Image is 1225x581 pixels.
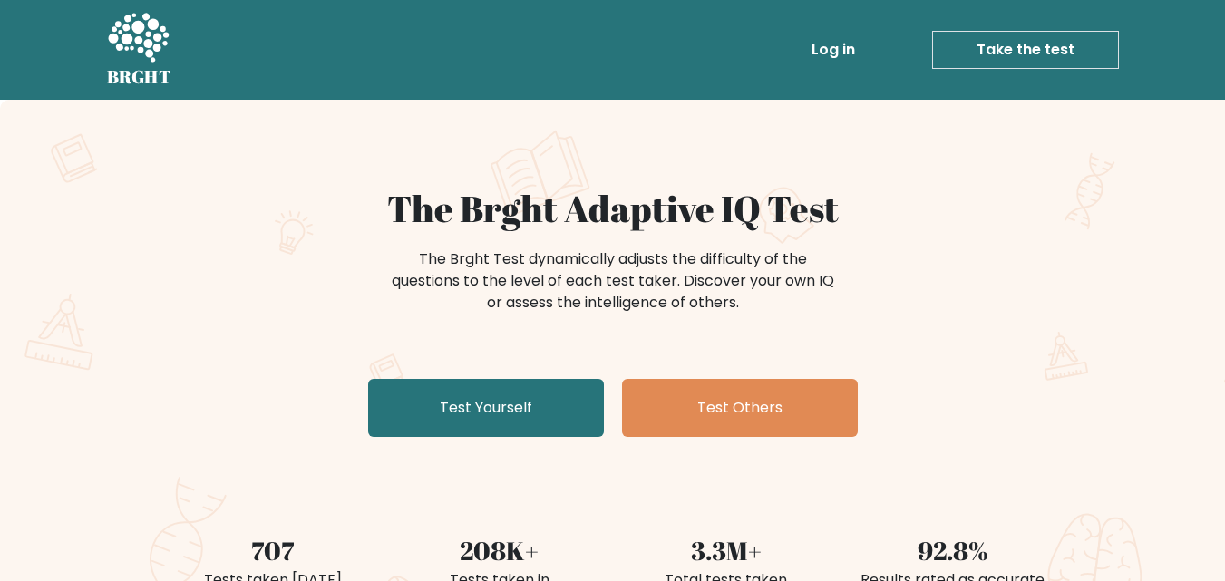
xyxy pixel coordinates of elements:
[170,187,1055,230] h1: The Brght Adaptive IQ Test
[107,7,172,92] a: BRGHT
[622,379,858,437] a: Test Others
[386,248,840,314] div: The Brght Test dynamically adjusts the difficulty of the questions to the level of each test take...
[368,379,604,437] a: Test Yourself
[932,31,1119,69] a: Take the test
[107,66,172,88] h5: BRGHT
[397,531,602,569] div: 208K+
[804,32,862,68] a: Log in
[170,531,375,569] div: 707
[624,531,829,569] div: 3.3M+
[851,531,1055,569] div: 92.8%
